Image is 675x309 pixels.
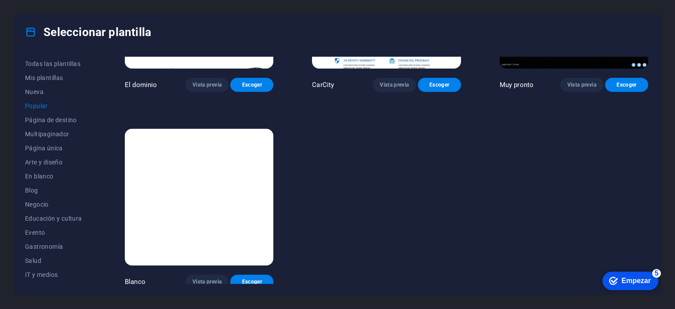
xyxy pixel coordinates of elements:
font: Muy pronto [500,81,533,89]
h4: Seleccionar plantilla [25,25,151,39]
span: Educación y cultura [25,215,86,222]
font: Escoger [617,82,636,88]
font: Escoger [242,279,262,285]
button: Salud [25,254,86,268]
button: IT y medios [25,268,86,282]
font: 5 [68,2,72,10]
button: Vista previa [185,275,229,289]
button: Vista previa [185,78,229,92]
button: Página única [25,141,86,155]
font: El dominio [125,81,157,89]
font: CarCity [312,81,334,89]
font: Página de destino [25,116,77,124]
button: Escoger [230,275,273,289]
button: Escoger [418,78,461,92]
img: Blanco [125,129,273,266]
button: Página de destino [25,113,86,127]
font: Vista previa [192,279,221,285]
button: Nueva [25,85,86,99]
font: Multipaginador [25,131,69,138]
button: Escoger [230,78,273,92]
button: Blog [25,183,86,197]
span: Todas las plantillas [25,60,86,67]
button: Multipaginador [25,127,86,141]
font: Empezar [34,10,64,17]
span: Nueva [25,88,86,95]
font: Blanco [125,278,145,286]
button: Arte y diseño [25,155,86,169]
font: Escoger [429,82,449,88]
span: Arte y diseño [25,159,86,166]
button: Educación y cultura [25,211,86,225]
font: Vista previa [567,82,596,88]
button: Popular [25,99,86,113]
font: Blog [25,187,38,194]
button: Vista previa [560,78,603,92]
span: Salud [25,257,86,264]
span: Gastronomía [25,243,86,250]
button: En blanco [25,169,86,183]
button: Legal y finanzas [25,282,86,296]
font: Vista previa [192,82,221,88]
button: Evento [25,225,86,240]
span: Mis plantillas [25,74,86,81]
button: Escoger [605,78,648,92]
button: Gastronomía [25,240,86,254]
font: Vista previa [380,82,409,88]
font: Popular [25,102,48,109]
div: Empezar Quedan 5 elementos, 0 % completado [15,4,71,23]
button: Vista previa [373,78,416,92]
font: Evento [25,229,45,236]
font: Negocio [25,201,49,208]
span: En blanco [25,173,86,180]
button: Mis plantillas [25,71,86,85]
font: Página única [25,145,63,152]
span: IT y medios [25,271,86,278]
button: Todas las plantillas [25,57,86,71]
button: Negocio [25,197,86,211]
font: Escoger [242,82,262,88]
